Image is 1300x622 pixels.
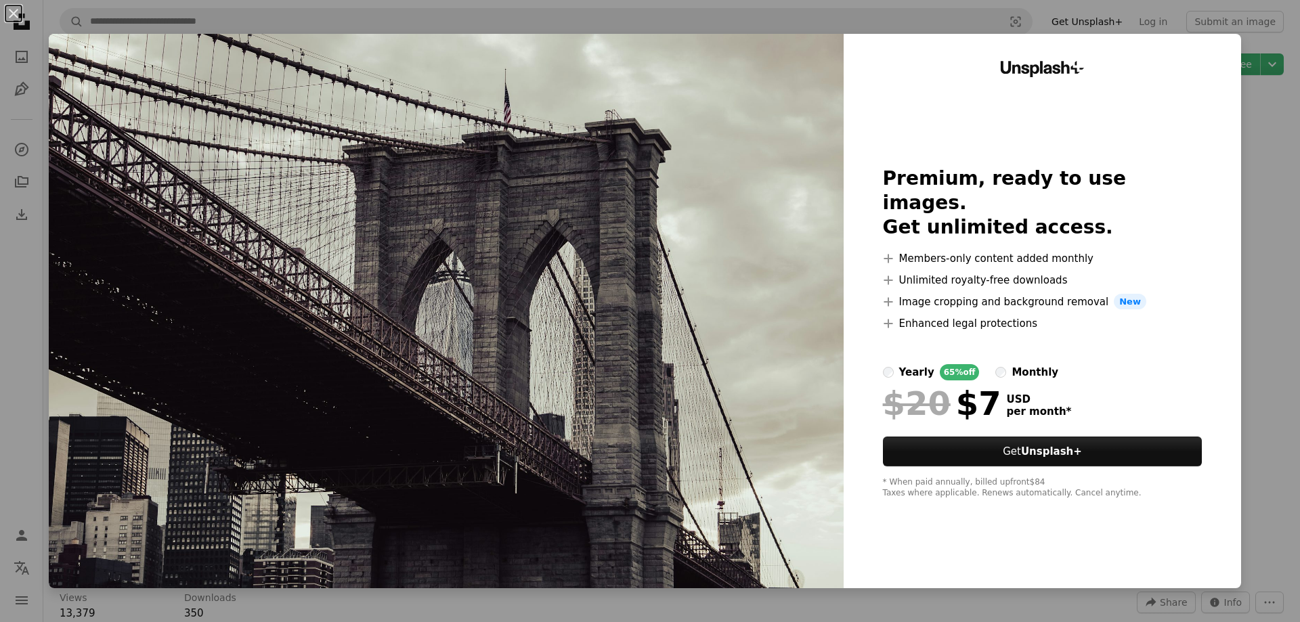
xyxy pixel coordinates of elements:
div: 65% off [940,364,980,380]
button: GetUnsplash+ [883,437,1202,466]
div: yearly [899,364,934,380]
div: monthly [1012,364,1058,380]
strong: Unsplash+ [1021,445,1082,458]
span: USD [1007,393,1072,405]
input: yearly65%off [883,367,894,378]
span: $20 [883,386,951,421]
input: monthly [995,367,1006,378]
span: per month * [1007,405,1072,418]
div: * When paid annually, billed upfront $84 Taxes where applicable. Renews automatically. Cancel any... [883,477,1202,499]
li: Members-only content added monthly [883,250,1202,267]
h2: Premium, ready to use images. Get unlimited access. [883,166,1202,240]
li: Unlimited royalty-free downloads [883,272,1202,288]
li: Enhanced legal protections [883,315,1202,332]
li: Image cropping and background removal [883,294,1202,310]
div: $7 [883,386,1001,421]
span: New [1114,294,1146,310]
